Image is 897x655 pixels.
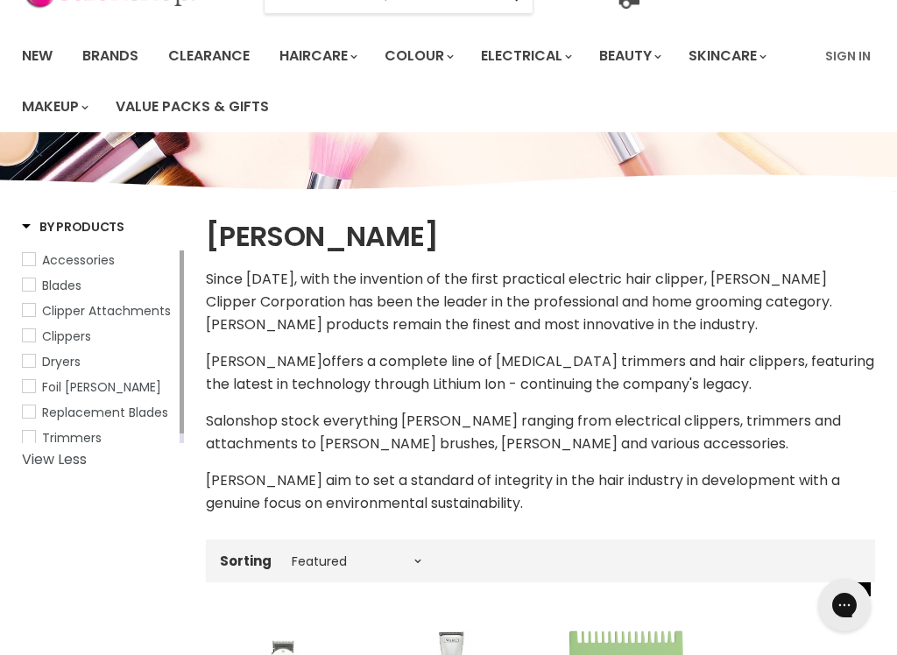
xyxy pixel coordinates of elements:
a: Clippers [22,327,176,346]
p: Since [DATE], with the invention of the first practical electric hair clipper, [PERSON_NAME] Clip... [206,268,875,336]
a: Foil Shaver [22,377,176,397]
a: Beauty [586,38,672,74]
a: Skincare [675,38,777,74]
a: Blades [22,276,176,295]
h3: By Products [22,218,124,236]
h1: [PERSON_NAME] [206,218,875,255]
span: Dryers [42,353,81,370]
a: Dryers [22,352,176,371]
span: Trimmers [42,429,102,447]
span: Foil [PERSON_NAME] [42,378,161,396]
a: View Less [22,452,184,468]
a: Trimmers [22,428,176,447]
a: New [9,38,66,74]
a: Accessories [22,250,176,270]
a: Brands [69,38,152,74]
span: Clipper Attachments [42,302,171,320]
ul: Main menu [9,31,815,132]
p: Salonshop stock everything [PERSON_NAME] ranging from electrical clippers, trimmers and attachmen... [206,410,875,455]
a: Sign In [815,38,881,74]
span: Accessories [42,251,115,269]
span: Clippers [42,327,91,345]
span: Replacement Blades [42,404,168,421]
iframe: Gorgias live chat messenger [809,573,879,637]
label: Sorting [220,553,272,568]
span: Blades [42,277,81,294]
a: Clearance [155,38,263,74]
a: Replacement Blades [22,403,176,422]
a: Haircare [266,38,368,74]
a: Value Packs & Gifts [102,88,282,125]
p: [PERSON_NAME] aim to set a standard of integrity in the hair industry in development with a genui... [206,469,875,515]
a: Clipper Attachments [22,301,176,320]
a: Electrical [468,38,583,74]
a: Colour [371,38,464,74]
p: [PERSON_NAME] [206,350,875,396]
a: Makeup [9,88,99,125]
span: offers a complete line of [MEDICAL_DATA] trimmers and hair clippers, featuring the latest in tech... [206,351,874,394]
